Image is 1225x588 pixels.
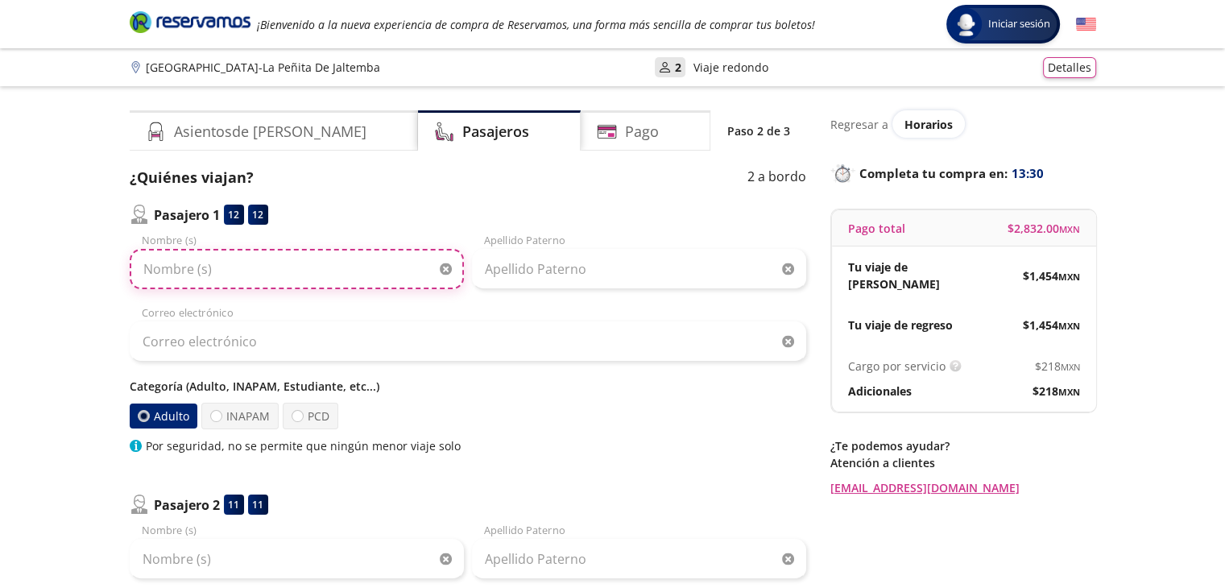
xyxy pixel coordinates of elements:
p: Tu viaje de [PERSON_NAME] [848,259,964,292]
small: MXN [1058,320,1080,332]
input: Apellido Paterno [472,539,806,579]
span: Iniciar sesión [982,16,1057,32]
p: Paso 2 de 3 [727,122,790,139]
em: ¡Bienvenido a la nueva experiencia de compra de Reservamos, una forma más sencilla de comprar tus... [257,17,815,32]
p: ¿Quiénes viajan? [130,167,254,188]
a: [EMAIL_ADDRESS][DOMAIN_NAME] [830,479,1096,496]
div: 11 [224,495,244,515]
p: Pasajero 2 [154,495,220,515]
h4: Pasajeros [462,121,529,143]
h4: Pago [625,121,659,143]
button: Detalles [1043,57,1096,78]
p: Adicionales [848,383,912,400]
a: Brand Logo [130,10,250,39]
span: 13:30 [1012,164,1044,183]
p: 2 a bordo [747,167,806,188]
p: Tu viaje de regreso [848,317,953,333]
small: MXN [1061,361,1080,373]
i: Brand Logo [130,10,250,34]
input: Nombre (s) [130,249,464,289]
span: $ 218 [1035,358,1080,375]
span: $ 1,454 [1023,317,1080,333]
p: Regresar a [830,116,888,133]
small: MXN [1058,271,1080,283]
button: English [1076,14,1096,35]
div: Regresar a ver horarios [830,110,1096,138]
h4: Asientos de [PERSON_NAME] [174,121,366,143]
p: ¿Te podemos ayudar? [830,437,1096,454]
input: Apellido Paterno [472,249,806,289]
small: MXN [1059,223,1080,235]
p: Completa tu compra en : [830,162,1096,184]
p: Pago total [848,220,905,237]
label: Adulto [129,404,197,429]
p: Por seguridad, no se permite que ningún menor viaje solo [146,437,461,454]
p: [GEOGRAPHIC_DATA] - La Peñita De Jaltemba [146,59,380,76]
input: Correo electrónico [130,321,806,362]
p: Pasajero 1 [154,205,220,225]
span: $ 2,832.00 [1008,220,1080,237]
input: Nombre (s) [130,539,464,579]
label: INAPAM [201,403,279,429]
p: Viaje redondo [693,59,768,76]
div: 12 [248,205,268,225]
small: MXN [1058,386,1080,398]
p: 2 [675,59,681,76]
div: 12 [224,205,244,225]
p: Atención a clientes [830,454,1096,471]
p: Cargo por servicio [848,358,946,375]
label: PCD [283,403,338,429]
span: $ 218 [1033,383,1080,400]
p: Categoría (Adulto, INAPAM, Estudiante, etc...) [130,378,806,395]
span: Horarios [904,117,953,132]
div: 11 [248,495,268,515]
span: $ 1,454 [1023,267,1080,284]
